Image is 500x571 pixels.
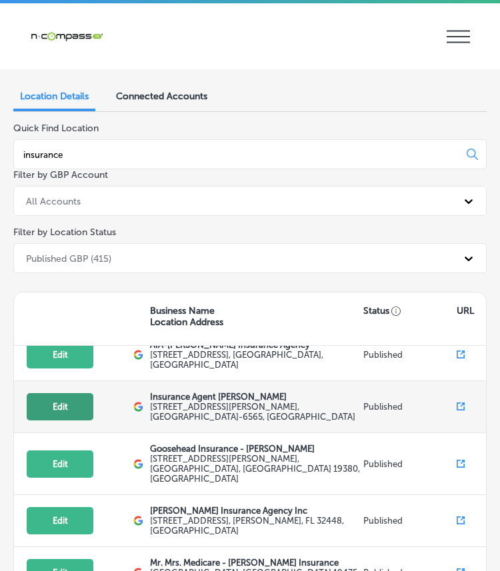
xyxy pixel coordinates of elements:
[457,305,474,316] p: URL
[363,305,457,316] p: Status
[150,444,360,454] p: Goosehead Insurance - [PERSON_NAME]
[363,516,457,526] p: Published
[20,91,89,102] span: Location Details
[13,169,108,181] label: Filter by GBP Account
[150,402,360,422] label: [STREET_ADDRESS][PERSON_NAME] , [GEOGRAPHIC_DATA]-6565, [GEOGRAPHIC_DATA]
[133,402,143,412] img: logo
[133,350,143,360] img: logo
[27,393,93,420] button: Edit
[26,253,111,264] div: Published GBP (415)
[133,516,143,526] img: logo
[150,305,223,328] p: Business Name Location Address
[363,459,457,469] p: Published
[13,227,116,238] label: Filter by Location Status
[150,392,360,402] p: Insurance Agent [PERSON_NAME]
[150,516,360,536] label: [STREET_ADDRESS] , [PERSON_NAME], FL 32448, [GEOGRAPHIC_DATA]
[150,558,360,568] p: Mr. Mrs. Medicare - [PERSON_NAME] Insurance
[22,149,456,161] input: All Locations
[150,506,360,516] p: [PERSON_NAME] Insurance Agency Inc
[13,123,99,134] label: Quick Find Location
[30,30,103,43] img: 660ab0bf-5cc7-4cb8-ba1c-48b5ae0f18e60NCTV_CLogo_TV_Black_-500x88.png
[26,195,81,207] div: All Accounts
[150,350,360,370] label: [STREET_ADDRESS] , [GEOGRAPHIC_DATA], [GEOGRAPHIC_DATA]
[116,91,207,102] span: Connected Accounts
[27,450,93,478] button: Edit
[363,350,457,360] p: Published
[150,454,360,484] label: [STREET_ADDRESS][PERSON_NAME] , [GEOGRAPHIC_DATA], [GEOGRAPHIC_DATA] 19380, [GEOGRAPHIC_DATA]
[133,459,143,469] img: logo
[27,341,93,368] button: Edit
[363,402,457,412] p: Published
